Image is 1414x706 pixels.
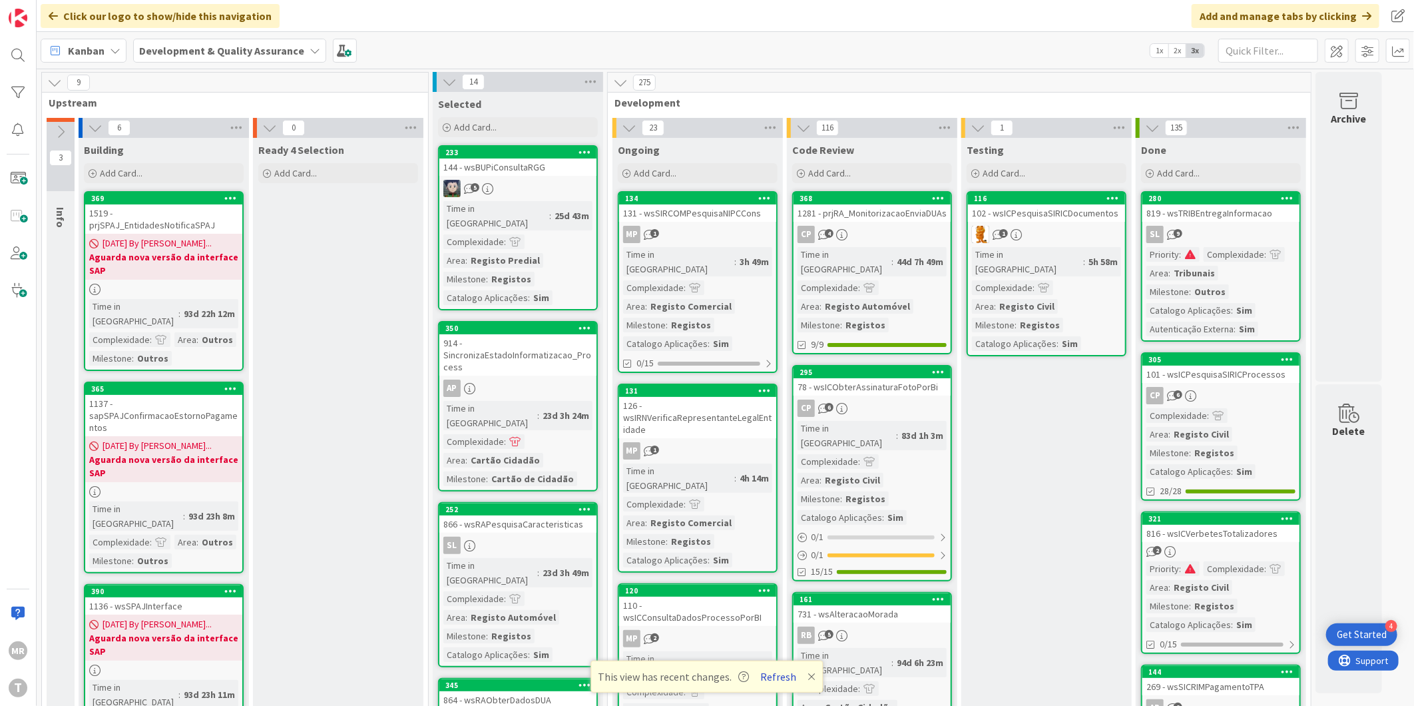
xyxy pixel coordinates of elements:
a: 280819 - wsTRIBEntregaInformacaoSLPriority:Complexidade:Area:TribunaisMilestone:OutrosCatalogo Ap... [1141,191,1301,342]
span: : [1168,427,1170,442]
div: Time in [GEOGRAPHIC_DATA] [972,247,1083,276]
div: Registo Comercial [647,516,735,530]
div: Catalogo Aplicações [1146,464,1231,479]
span: : [666,318,668,332]
span: 1 [650,446,659,454]
div: Catalogo Aplicações [623,553,708,567]
div: 4h 14m [736,471,772,486]
div: SL [439,537,596,554]
span: : [1189,599,1191,613]
div: Tribunais [1170,266,1218,280]
div: SL [443,537,461,554]
div: 23d 3h 24m [539,408,592,423]
b: Aguarda nova versão da interface SAP [89,453,238,480]
span: : [1264,561,1266,576]
div: Time in [GEOGRAPHIC_DATA] [443,201,549,230]
span: : [820,473,822,488]
div: 365 [91,384,242,394]
div: MP [623,226,640,243]
div: CP [794,400,951,417]
div: Area [623,299,645,314]
div: Area [1146,266,1168,280]
div: Sim [1236,322,1258,336]
div: Autenticação Externa [1146,322,1234,336]
div: Milestone [443,272,486,286]
div: Priority [1146,247,1179,262]
span: 1 [999,229,1008,238]
div: MP [619,226,776,243]
div: 134 [619,192,776,204]
div: 161 [800,595,951,604]
span: 0 / 1 [811,530,824,544]
div: CP [798,400,815,417]
div: Milestone [1146,599,1189,613]
span: : [537,565,539,580]
div: Area [174,535,196,549]
div: CP [1146,387,1164,404]
span: : [840,492,842,506]
span: : [858,454,860,469]
div: Milestone [798,492,840,506]
div: 0/1 [794,529,951,545]
div: 368 [794,192,951,204]
div: 3h 49m [736,254,772,269]
div: Cartão de Cidadão [488,472,577,486]
span: : [1057,336,1059,351]
div: 280 [1148,194,1299,203]
div: Outros [198,535,236,549]
img: LS [443,180,461,197]
div: 252866 - wsRAPesquisaCaracteristicas [439,504,596,533]
div: 305 [1148,355,1299,364]
div: 3681281 - prjRA_MonitorizacaoEnviaDUAs [794,192,951,222]
span: Add Card... [454,121,497,133]
a: 305101 - wsICPesquisaSIRICProcessosCPComplexidade:Area:Registo CivilMilestone:RegistosCatalogo Ap... [1141,352,1301,501]
div: 116 [974,194,1125,203]
span: Add Card... [634,167,676,179]
div: 368 [800,194,951,203]
div: 233144 - wsBUPiConsultaRGG [439,147,596,176]
div: 295 [800,368,951,377]
span: : [1168,266,1170,280]
div: Registo Civil [996,299,1058,314]
div: 131 - wsSIRCOMPesquisaNIPCCons [619,204,776,222]
span: : [183,509,185,524]
div: Complexidade [972,280,1033,295]
div: 134 [625,194,776,203]
span: : [132,553,134,568]
span: : [645,516,647,530]
div: MP [619,442,776,460]
span: 15/15 [811,565,833,579]
div: Milestone [1146,446,1189,460]
div: Complexidade [89,332,150,347]
div: 126 - wsIRNVerificaRepresentanteLegalEntidade [619,397,776,438]
span: : [734,254,736,269]
a: 3691519 - prjSPAJ_EntidadesNotificaSPAJ[DATE] By [PERSON_NAME]...Aguarda nova versão da interface... [84,191,244,371]
div: Area [1146,427,1168,442]
div: RL [968,226,1125,243]
div: Area [443,253,465,268]
div: 1281 - prjRA_MonitorizacaoEnviaDUAs [794,204,951,222]
div: Registos [1191,446,1238,460]
div: Complexidade [1146,408,1207,423]
div: 369 [91,194,242,203]
span: : [1189,446,1191,460]
div: 134131 - wsSIRCOMPesquisaNIPCCons [619,192,776,222]
span: [DATE] By [PERSON_NAME]... [103,236,212,250]
div: Complexidade [798,454,858,469]
span: : [1168,580,1170,595]
span: : [734,471,736,486]
div: Registo Automóvel [467,610,559,625]
div: Outros [198,332,236,347]
div: 29578 - wsICObterAssinaturaFotoPorBi [794,366,951,396]
span: : [1231,303,1233,318]
a: 3651137 - sapSPAJConfirmacaoEstornoPagamentos[DATE] By [PERSON_NAME]...Aguarda nova versão da int... [84,382,244,573]
div: Outros [1191,284,1229,299]
span: 9/9 [811,338,824,352]
div: 120 [625,586,776,595]
div: Sim [710,336,732,351]
div: 44d 7h 49m [893,254,947,269]
span: 4 [825,229,833,238]
div: 93d 22h 12m [180,306,238,321]
div: Catalogo Aplicações [1146,303,1231,318]
div: Catalogo Aplicações [1146,617,1231,632]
